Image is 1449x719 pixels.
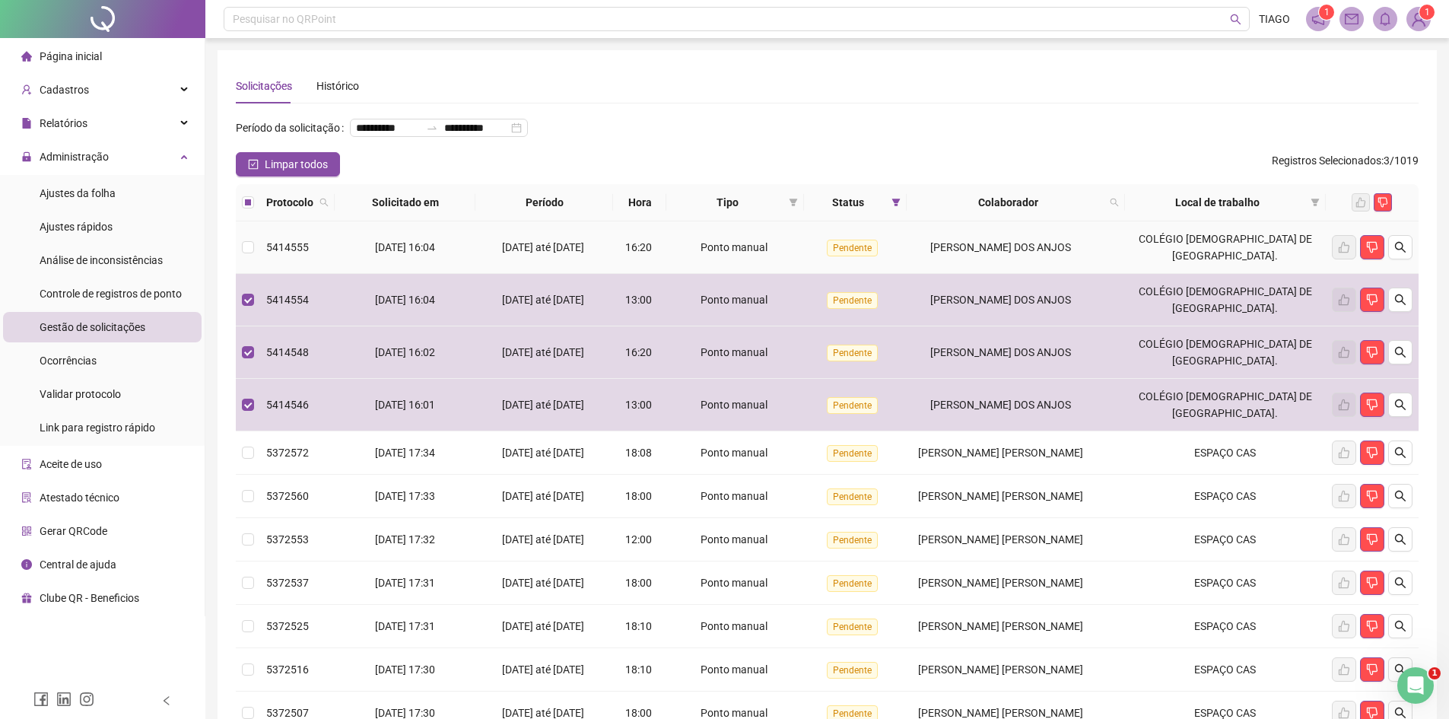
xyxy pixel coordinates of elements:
span: 16:20 [625,241,652,253]
span: [DATE] 16:02 [375,346,435,358]
sup: Atualize o seu contato no menu Meus Dados [1419,5,1435,20]
span: Colaborador [913,194,1103,211]
span: [PERSON_NAME] DOS ANJOS [930,346,1071,358]
span: 18:00 [625,490,652,502]
td: COLÉGIO [DEMOGRAPHIC_DATA] DE [GEOGRAPHIC_DATA]. [1125,379,1326,431]
span: [DATE] até [DATE] [502,577,584,589]
span: filter [789,198,798,207]
span: Tipo [672,194,783,211]
span: [PERSON_NAME] [PERSON_NAME] [918,707,1083,719]
span: filter [888,191,904,214]
span: [PERSON_NAME] DOS ANJOS [930,241,1071,253]
span: Pendente [827,292,878,309]
span: Gerar QRCode [40,525,107,537]
td: ESPAÇO CAS [1125,518,1326,562]
span: [DATE] até [DATE] [502,346,584,358]
td: COLÉGIO [DEMOGRAPHIC_DATA] DE [GEOGRAPHIC_DATA]. [1125,274,1326,326]
span: Ponto manual [701,399,767,411]
span: [PERSON_NAME] [PERSON_NAME] [918,663,1083,676]
span: Gestão de solicitações [40,321,145,333]
span: Pendente [827,445,878,462]
span: notification [1311,12,1325,26]
div: Histórico [316,78,359,94]
span: Pendente [827,619,878,635]
span: instagram [79,692,94,707]
span: [DATE] 17:30 [375,663,435,676]
span: [DATE] 17:34 [375,447,435,459]
span: Validar protocolo [40,388,121,400]
span: left [161,695,172,706]
span: 5372516 [266,663,309,676]
span: Ponto manual [701,447,767,459]
td: COLÉGIO [DEMOGRAPHIC_DATA] DE [GEOGRAPHIC_DATA]. [1125,326,1326,379]
span: [DATE] 16:04 [375,294,435,306]
span: Análise de inconsistências [40,254,163,266]
span: Ponto manual [701,241,767,253]
span: search [1394,447,1406,459]
span: solution [21,492,32,503]
span: Ajustes da folha [40,187,116,199]
span: 12:00 [625,533,652,546]
span: 1 [1428,667,1441,679]
span: [DATE] 17:31 [375,620,435,632]
span: Controle de registros de ponto [40,288,182,300]
button: Limpar todos [236,152,340,177]
span: [PERSON_NAME] [PERSON_NAME] [918,577,1083,589]
span: Registros Selecionados [1272,154,1381,167]
span: 1 [1425,7,1430,17]
span: search [1110,198,1119,207]
span: Central de ajuda [40,558,116,571]
span: [DATE] até [DATE] [502,399,584,411]
span: [DATE] até [DATE] [502,707,584,719]
span: [DATE] até [DATE] [502,663,584,676]
span: : 3 / 1019 [1272,152,1419,177]
span: Ponto manual [701,707,767,719]
span: [PERSON_NAME] DOS ANJOS [930,399,1071,411]
span: search [1394,241,1406,253]
span: Atestado técnico [40,492,119,504]
span: 5414555 [266,241,309,253]
span: filter [1308,191,1323,214]
span: search [1394,490,1406,502]
span: [DATE] 17:31 [375,577,435,589]
span: search [319,198,329,207]
th: Solicitado em [335,184,475,221]
span: swap-right [426,122,438,134]
span: facebook [33,692,49,707]
span: search [1394,533,1406,546]
span: [DATE] 17:32 [375,533,435,546]
span: Local de trabalho [1131,194,1304,211]
span: [PERSON_NAME] [PERSON_NAME] [918,620,1083,632]
span: search [1394,707,1406,719]
span: Pendente [827,345,878,361]
span: filter [1311,198,1320,207]
span: 18:00 [625,577,652,589]
span: 5414548 [266,346,309,358]
span: [PERSON_NAME] DOS ANJOS [930,294,1071,306]
span: dislike [1366,533,1378,546]
span: dislike [1366,577,1378,589]
span: dislike [1366,620,1378,632]
span: search [1394,663,1406,676]
span: Pendente [827,532,878,549]
span: Link para registro rápido [40,422,155,434]
span: search [1394,294,1406,306]
span: 5372553 [266,533,309,546]
span: bell [1378,12,1392,26]
label: Período da solicitação [236,116,350,140]
span: [DATE] 17:33 [375,490,435,502]
span: to [426,122,438,134]
span: dislike [1366,399,1378,411]
span: Pendente [827,575,878,592]
th: Período [475,184,613,221]
span: 1 [1324,7,1330,17]
span: dislike [1366,447,1378,459]
span: 13:00 [625,399,652,411]
span: dislike [1366,294,1378,306]
span: dislike [1366,707,1378,719]
span: [DATE] 16:04 [375,241,435,253]
span: Ponto manual [701,663,767,676]
th: Hora [613,184,666,221]
span: 5372537 [266,577,309,589]
span: check-square [248,159,259,170]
